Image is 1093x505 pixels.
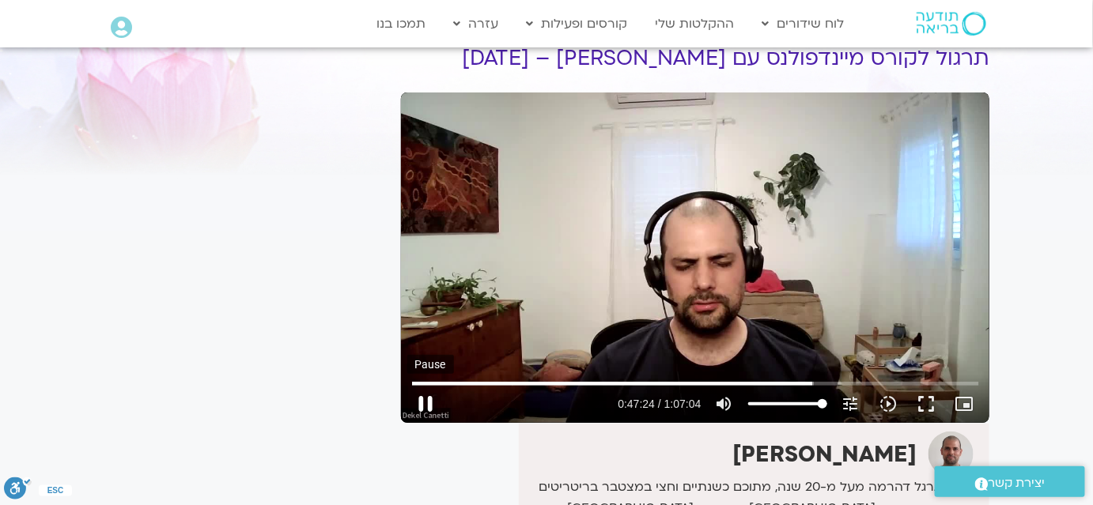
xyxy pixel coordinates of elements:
[989,473,1046,494] span: יצירת קשר
[401,47,989,70] h1: תרגול לקורס מיינדפולנס עם [PERSON_NAME] – [DATE]
[648,9,743,39] a: ההקלטות שלי
[369,9,434,39] a: תמכו בנו
[935,466,1085,497] a: יצירת קשר
[519,9,636,39] a: קורסים ופעילות
[917,12,986,36] img: תודעה בריאה
[928,432,974,477] img: דקל קנטי
[732,439,917,469] strong: [PERSON_NAME]
[446,9,507,39] a: עזרה
[755,9,853,39] a: לוח שידורים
